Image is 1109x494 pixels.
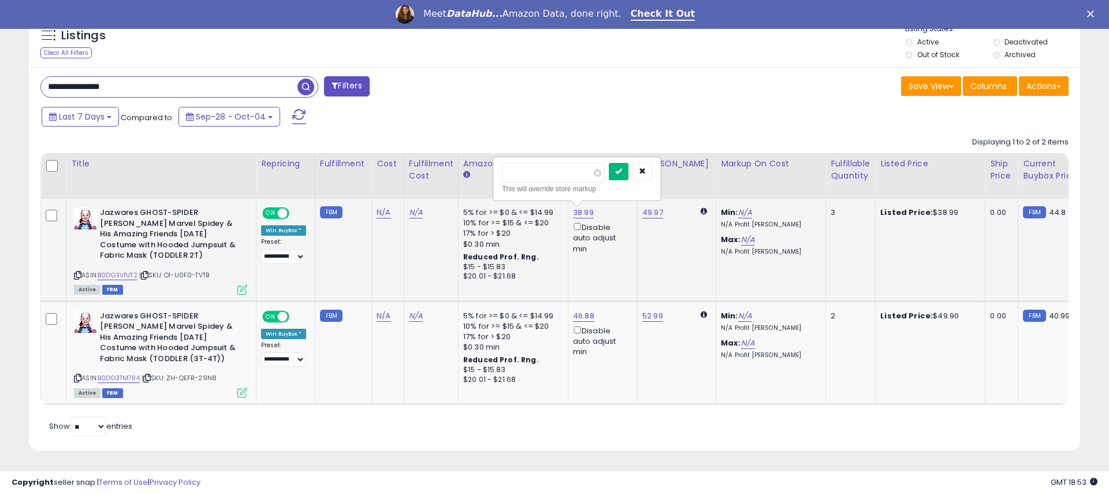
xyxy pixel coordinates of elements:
div: $38.99 [880,207,976,218]
span: 44.8 [1049,207,1066,218]
a: N/A [741,337,755,349]
a: Check It Out [631,8,695,21]
span: OFF [288,311,306,321]
a: N/A [377,310,390,322]
span: ON [263,311,278,321]
a: 49.97 [642,207,663,218]
div: 5% for >= $0 & <= $14.99 [463,207,559,218]
div: $15 - $15.83 [463,365,559,375]
a: 38.99 [573,207,594,218]
span: FBM [102,285,123,295]
a: B0DG3VPJT2 [98,270,137,280]
p: N/A Profit [PERSON_NAME] [721,248,817,256]
div: $0.30 min [463,239,559,250]
div: Preset: [261,238,306,264]
div: Amazon Fees [463,158,563,170]
span: All listings currently available for purchase on Amazon [74,285,101,295]
span: 40.99 [1049,310,1070,321]
strong: Copyright [12,477,54,488]
div: 17% for > $20 [463,228,559,239]
span: FBM [102,388,123,398]
div: Current Buybox Price [1023,158,1082,182]
b: Reduced Prof. Rng. [463,355,539,365]
div: $49.90 [880,311,976,321]
b: Jazwares GHOST-SPIDER [PERSON_NAME] Marvel Spidey & His Amazing Friends [DATE] Costume with Hoode... [100,311,240,367]
b: Listed Price: [880,207,933,218]
a: N/A [738,310,752,322]
span: All listings currently available for purchase on Amazon [74,388,101,398]
button: Columns [963,76,1017,96]
a: N/A [409,310,423,322]
div: Win BuyBox * [261,329,306,339]
div: Repricing [261,158,310,170]
div: 2 [831,311,866,321]
span: | SKU: O1-U0F0-TVTB [139,270,209,280]
span: OFF [288,209,306,218]
button: Actions [1019,76,1069,96]
div: Cost [377,158,399,170]
label: Deactivated [1004,37,1048,47]
b: Reduced Prof. Rng. [463,252,539,262]
div: Displaying 1 to 2 of 2 items [972,137,1069,148]
b: Min: [721,207,738,218]
small: FBM [320,206,343,218]
label: Out of Stock [917,50,959,60]
span: 2025-10-12 18:53 GMT [1051,477,1097,488]
img: Profile image for Georgie [396,5,414,24]
div: ASIN: [74,207,247,293]
div: Meet Amazon Data, done right. [423,8,622,20]
label: Archived [1004,50,1036,60]
a: B0DG3TM7R4 [98,373,140,383]
div: 0.00 [990,311,1009,321]
small: FBM [1023,310,1045,322]
div: Close [1087,10,1099,17]
img: 41Hf-W5yuwL._SL40_.jpg [74,207,97,231]
div: This will override store markup [502,183,652,195]
div: 17% for > $20 [463,332,559,342]
div: Disable auto adjust min [573,221,628,254]
p: N/A Profit [PERSON_NAME] [721,351,817,359]
b: Max: [721,337,741,348]
span: Last 7 Days [59,111,105,122]
img: 41Hf-W5yuwL._SL40_.jpg [74,311,97,334]
div: $15 - $15.83 [463,262,559,272]
div: Fulfillment [320,158,367,170]
label: Active [917,37,939,47]
a: Privacy Policy [150,477,200,488]
h5: Listings [61,28,106,44]
span: Show: entries [49,421,132,432]
a: N/A [738,207,752,218]
th: The percentage added to the cost of goods (COGS) that forms the calculator for Min & Max prices. [716,153,826,199]
a: N/A [377,207,390,218]
div: 10% for >= $15 & <= $20 [463,218,559,228]
button: Last 7 Days [42,107,119,127]
div: Title [71,158,251,170]
div: seller snap | | [12,477,200,488]
div: Win BuyBox * [261,225,306,236]
button: Filters [324,76,369,96]
div: 0.00 [990,207,1009,218]
span: Sep-28 - Oct-04 [196,111,266,122]
span: Columns [970,80,1007,92]
p: N/A Profit [PERSON_NAME] [721,221,817,229]
small: FBM [320,310,343,322]
div: 10% for >= $15 & <= $20 [463,321,559,332]
button: Save View [901,76,961,96]
a: 46.88 [573,310,594,322]
i: DataHub... [446,8,503,19]
b: Jazwares GHOST-SPIDER [PERSON_NAME] Marvel Spidey & His Amazing Friends [DATE] Costume with Hoode... [100,207,240,264]
b: Min: [721,310,738,321]
div: Disable auto adjust min [573,324,628,358]
small: Amazon Fees. [463,170,470,180]
div: 3 [831,207,866,218]
div: $0.30 min [463,342,559,352]
div: Clear All Filters [40,47,92,58]
span: | SKU: ZH-QEFR-29N8 [142,373,217,382]
b: Listed Price: [880,310,933,321]
div: 5% for >= $0 & <= $14.99 [463,311,559,321]
a: 52.99 [642,310,663,322]
div: Markup on Cost [721,158,821,170]
button: Sep-28 - Oct-04 [178,107,280,127]
div: ASIN: [74,311,247,396]
a: N/A [741,234,755,246]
